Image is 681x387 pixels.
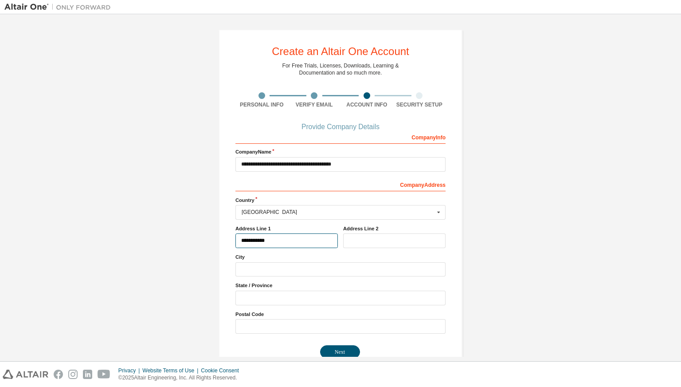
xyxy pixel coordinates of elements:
[242,209,434,215] div: [GEOGRAPHIC_DATA]
[393,101,446,108] div: Security Setup
[4,3,115,12] img: Altair One
[54,370,63,379] img: facebook.svg
[288,101,341,108] div: Verify Email
[320,345,360,359] button: Next
[235,124,446,130] div: Provide Company Details
[235,148,446,155] label: Company Name
[235,197,446,204] label: Country
[118,374,244,382] p: © 2025 Altair Engineering, Inc. All Rights Reserved.
[235,130,446,144] div: Company Info
[3,370,48,379] img: altair_logo.svg
[68,370,78,379] img: instagram.svg
[201,367,244,374] div: Cookie Consent
[340,101,393,108] div: Account Info
[235,177,446,191] div: Company Address
[282,62,399,76] div: For Free Trials, Licenses, Downloads, Learning & Documentation and so much more.
[235,225,338,232] label: Address Line 1
[98,370,110,379] img: youtube.svg
[235,311,446,318] label: Postal Code
[235,282,446,289] label: State / Province
[235,253,446,261] label: City
[272,46,409,57] div: Create an Altair One Account
[235,101,288,108] div: Personal Info
[118,367,142,374] div: Privacy
[142,367,201,374] div: Website Terms of Use
[343,225,446,232] label: Address Line 2
[83,370,92,379] img: linkedin.svg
